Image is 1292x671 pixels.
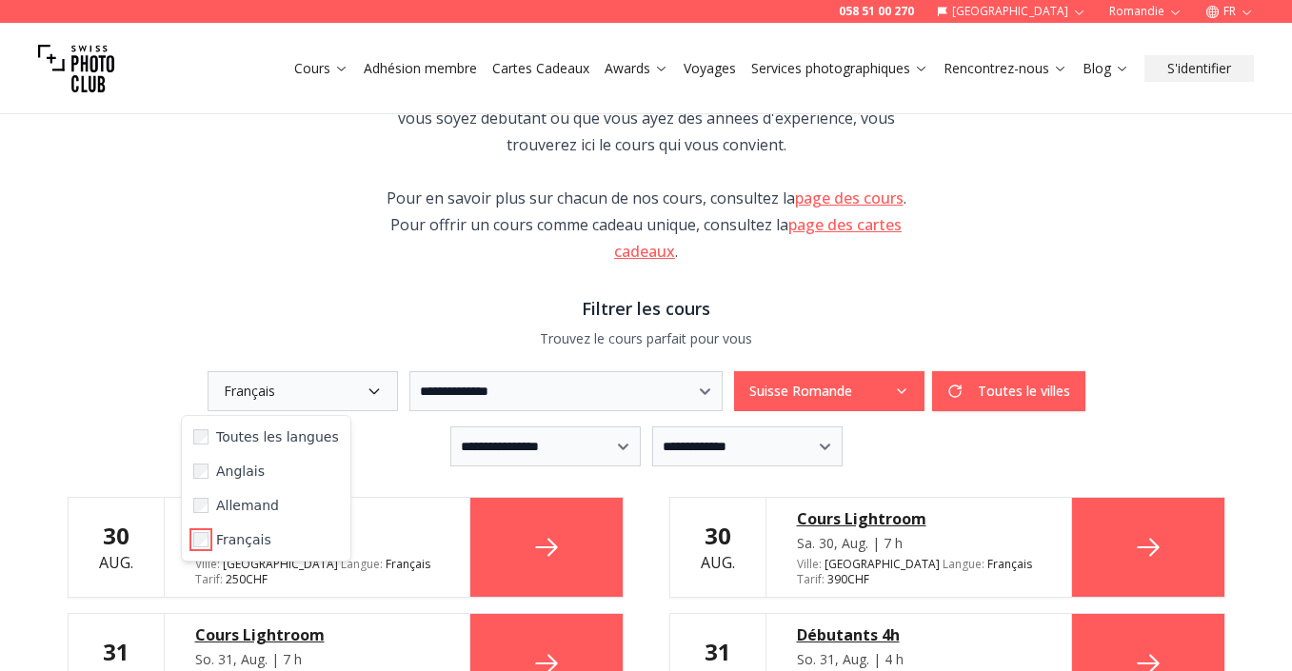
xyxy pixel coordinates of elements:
[943,556,984,572] span: Langue :
[103,520,129,551] b: 30
[932,371,1085,411] button: Toutes le villes
[492,59,589,78] a: Cartes Cadeaux
[287,55,356,82] button: Cours
[676,55,744,82] button: Voyages
[705,520,731,551] b: 30
[195,571,223,587] span: Tarif :
[751,59,928,78] a: Services photographiques
[38,30,114,107] img: Swiss photo club
[208,371,398,411] button: Français
[193,464,209,479] input: Anglais
[936,55,1075,82] button: Rencontrez-nous
[216,427,339,446] span: Toutes les langues
[195,557,439,587] div: [GEOGRAPHIC_DATA] 250 CHF
[68,295,1225,322] h3: Filtrer les cours
[1144,55,1254,82] button: S'identifier
[372,185,921,265] div: Pour en savoir plus sur chacun de nos cours, consultez la . Pour offrir un cours comme cadeau uni...
[797,623,1041,646] a: Débutants 4h
[193,498,209,513] input: Allemand
[795,187,904,208] a: page des cours
[216,462,265,481] span: Anglais
[987,557,1032,572] span: Français
[193,532,209,547] input: Français
[797,557,1041,587] div: [GEOGRAPHIC_DATA] 390 CHF
[797,556,822,572] span: Ville :
[705,636,731,667] b: 31
[195,623,439,646] a: Cours Lightroom
[597,55,676,82] button: Awards
[839,4,914,19] a: 058 51 00 270
[181,415,351,562] div: Français
[294,59,348,78] a: Cours
[485,55,597,82] button: Cartes Cadeaux
[701,521,735,574] div: Aug.
[341,556,383,572] span: Langue :
[797,650,1041,669] div: So. 31, Aug. | 4 h
[356,55,485,82] button: Adhésion membre
[944,59,1067,78] a: Rencontrez-nous
[68,329,1225,348] p: Trouvez le cours parfait pour vous
[195,650,439,669] div: So. 31, Aug. | 7 h
[605,59,668,78] a: Awards
[386,557,430,572] span: Français
[1083,59,1129,78] a: Blog
[103,636,129,667] b: 31
[364,59,477,78] a: Adhésion membre
[684,59,736,78] a: Voyages
[99,521,133,574] div: Aug.
[195,556,220,572] span: Ville :
[193,429,209,444] input: Toutes les langues
[734,371,924,411] button: Suisse Romande
[797,507,1041,530] a: Cours Lightroom
[797,534,1041,553] div: Sa. 30, Aug. | 7 h
[216,530,271,549] span: Français
[797,571,825,587] span: Tarif :
[216,496,279,515] span: Allemand
[1075,55,1137,82] button: Blog
[744,55,936,82] button: Services photographiques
